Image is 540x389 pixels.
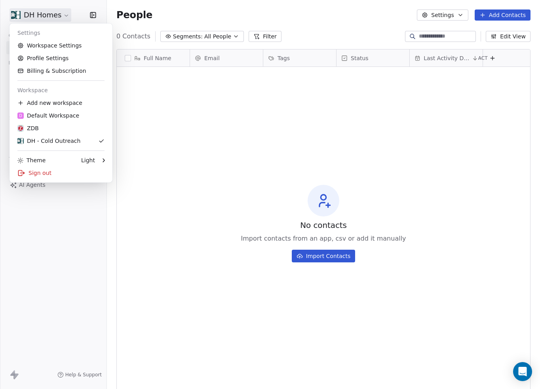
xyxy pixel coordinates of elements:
div: Workspace [13,84,109,97]
div: Sign out [13,167,109,179]
div: DH - Cold Outreach [17,137,80,145]
a: Billing & Subscription [13,65,109,77]
span: D [19,113,22,119]
div: Default Workspace [17,112,79,120]
img: Z%20Final.jpg [17,125,24,131]
div: ZDB [17,124,39,132]
div: Theme [17,156,46,164]
a: Workspace Settings [13,39,109,52]
img: Resize%20DH%20-%20No%20homes%20(3).png [17,138,24,144]
div: Light [81,156,95,164]
a: Profile Settings [13,52,109,65]
div: Add new workspace [13,97,109,109]
div: Settings [13,27,109,39]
